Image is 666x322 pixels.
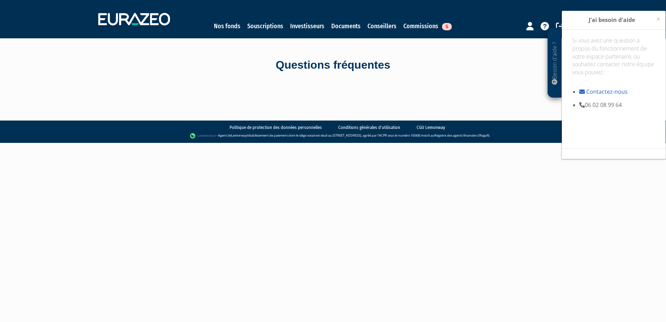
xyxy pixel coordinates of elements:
[338,124,400,131] a: Conditions générales d'utilisation
[7,132,659,139] div: - Agent de (établissement de paiement dont le siège social est situé au [STREET_ADDRESS], agréé p...
[579,101,655,109] li: 06 02 08 99 64
[98,13,170,25] img: 1732889491-logotype_eurazeo_blanc_rvb.png
[442,23,452,30] span: 5
[367,21,396,31] a: Conseillers
[290,21,324,31] a: Investisseurs
[572,37,655,84] p: Si vous avez une question à propos du fonctionnement de votre espace partenaire, ou souhaitez con...
[403,21,452,31] a: Commissions5
[417,124,445,131] a: CGU Lemonway
[331,21,361,31] a: Documents
[247,21,283,31] a: Souscriptions
[190,132,217,139] img: logo-lemonway.png
[562,11,666,30] div: J'ai besoin d'aide
[656,14,660,24] span: ×
[231,133,247,138] a: Lemonway
[434,133,489,138] a: Registre des agents financiers (Regafi)
[586,88,628,95] a: Contactez-nous
[551,32,559,94] p: Besoin d'aide ?
[230,124,322,131] a: Politique de protection des données personnelles
[214,21,240,31] a: Nos fonds
[134,57,532,73] div: Questions fréquentes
